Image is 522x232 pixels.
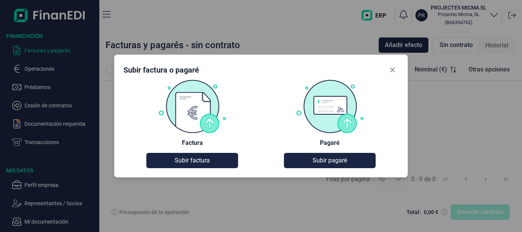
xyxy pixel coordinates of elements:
button: Subir pagaré [284,153,376,168]
button: Close [386,64,399,76]
div: Pagaré [320,139,340,147]
div: Subir factura o pagaré [123,65,199,75]
button: Subir factura [146,153,238,168]
span: Subir pagaré [313,156,347,165]
span: Subir factura [175,156,210,165]
img: Factura [158,79,227,133]
div: Factura [182,139,203,147]
img: Pagaré [295,79,364,133]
